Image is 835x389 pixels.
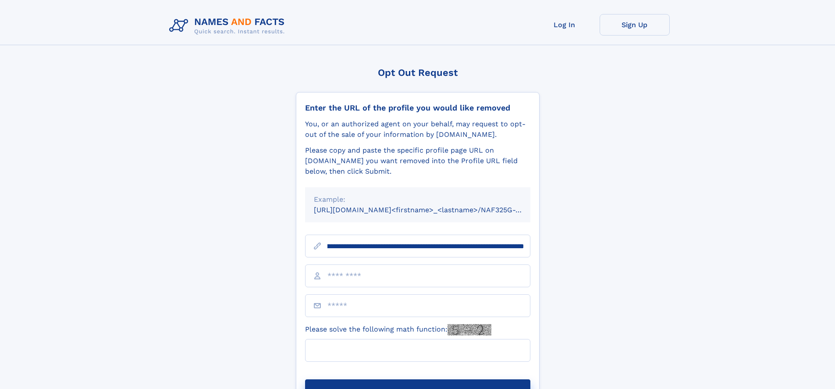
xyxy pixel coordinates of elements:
[296,67,540,78] div: Opt Out Request
[305,324,491,335] label: Please solve the following math function:
[305,145,530,177] div: Please copy and paste the specific profile page URL on [DOMAIN_NAME] you want removed into the Pr...
[529,14,600,36] a: Log In
[314,206,547,214] small: [URL][DOMAIN_NAME]<firstname>_<lastname>/NAF325G-xxxxxxxx
[600,14,670,36] a: Sign Up
[166,14,292,38] img: Logo Names and Facts
[305,103,530,113] div: Enter the URL of the profile you would like removed
[305,119,530,140] div: You, or an authorized agent on your behalf, may request to opt-out of the sale of your informatio...
[314,194,522,205] div: Example:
